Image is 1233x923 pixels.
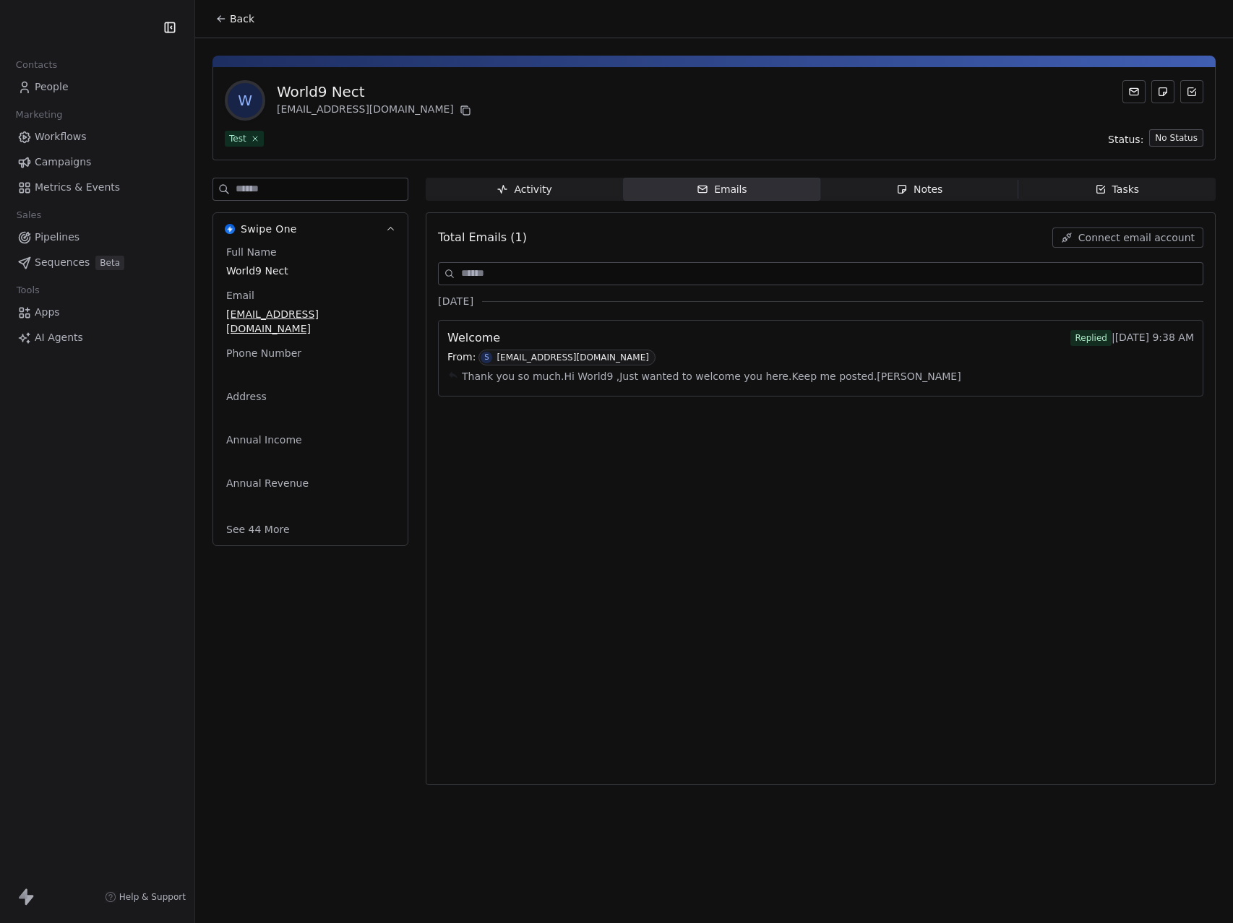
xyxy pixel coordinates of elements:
[10,204,48,226] span: Sales
[225,224,235,234] img: Swipe One
[277,102,474,119] div: [EMAIL_ADDRESS][DOMAIN_NAME]
[223,288,257,303] span: Email
[35,330,83,345] span: AI Agents
[497,182,551,197] div: Activity
[35,255,90,270] span: Sequences
[10,279,46,301] span: Tools
[447,350,476,365] span: From:
[1149,129,1203,147] button: No Status
[277,82,474,102] div: World9 Nect
[1108,132,1143,147] span: Status:
[12,175,183,199] a: Metrics & Events
[1070,330,1194,346] span: | [DATE] 9:38 AM
[484,352,489,363] div: S
[9,104,69,126] span: Marketing
[497,352,649,363] div: [EMAIL_ADDRESS][DOMAIN_NAME]
[1078,230,1195,245] span: Connect email account
[9,54,64,76] span: Contacts
[105,891,186,903] a: Help & Support
[229,132,246,145] div: Test
[223,433,305,447] span: Annual Income
[223,389,270,404] span: Address
[12,326,183,350] a: AI Agents
[223,346,304,360] span: Phone Number
[230,12,254,26] span: Back
[438,229,527,246] span: Total Emails (1)
[896,182,942,197] div: Notes
[35,155,91,170] span: Campaigns
[462,365,961,387] span: Thank you so much.Hi World9 ,Just wanted to welcome you here.Keep me posted.[PERSON_NAME]
[213,213,408,245] button: Swipe OneSwipe One
[213,245,408,545] div: Swipe OneSwipe One
[226,307,395,336] span: [EMAIL_ADDRESS][DOMAIN_NAME]
[12,75,183,99] a: People
[12,225,183,249] a: Pipelines
[1075,331,1107,345] div: Replied
[12,300,183,324] a: Apps
[12,251,183,274] a: SequencesBeta
[226,264,395,278] span: World9 Nect
[207,6,263,32] button: Back
[12,150,183,174] a: Campaigns
[35,305,60,320] span: Apps
[1095,182,1140,197] div: Tasks
[241,222,297,236] span: Swipe One
[438,294,473,308] span: [DATE]
[12,125,183,149] a: Workflows
[35,129,87,144] span: Workflows
[35,79,69,95] span: People
[35,230,80,245] span: Pipelines
[35,180,120,195] span: Metrics & Events
[119,891,186,903] span: Help & Support
[447,329,500,347] span: Welcome
[1052,227,1203,248] button: Connect email account
[95,256,124,270] span: Beta
[218,516,298,542] button: See 44 More
[228,83,262,118] span: W
[223,245,280,259] span: Full Name
[223,476,312,490] span: Annual Revenue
